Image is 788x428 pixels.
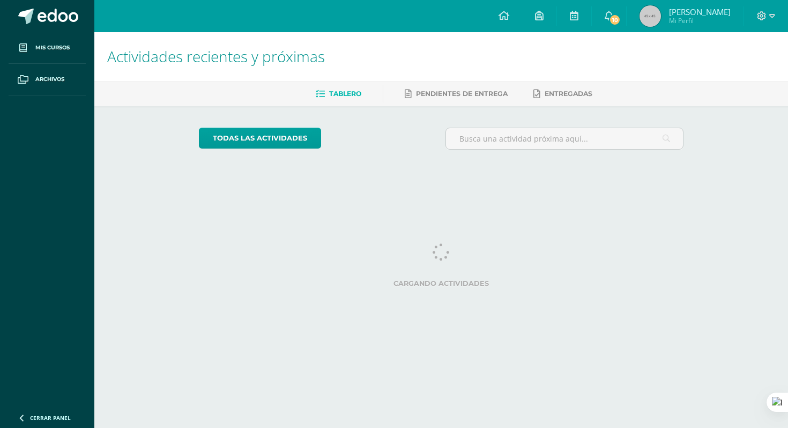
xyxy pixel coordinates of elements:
span: Mi Perfil [669,16,731,25]
span: Tablero [329,90,361,98]
span: Archivos [35,75,64,84]
label: Cargando actividades [199,279,684,287]
a: Pendientes de entrega [405,85,508,102]
span: Pendientes de entrega [416,90,508,98]
a: Tablero [316,85,361,102]
span: Actividades recientes y próximas [107,46,325,67]
a: Mis cursos [9,32,86,64]
input: Busca una actividad próxima aquí... [446,128,683,149]
a: Entregadas [533,85,592,102]
span: Cerrar panel [30,414,71,422]
span: 10 [609,14,621,26]
img: 45x45 [640,5,661,27]
span: [PERSON_NAME] [669,6,731,17]
a: todas las Actividades [199,128,321,149]
span: Entregadas [545,90,592,98]
a: Archivos [9,64,86,95]
span: Mis cursos [35,43,70,52]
